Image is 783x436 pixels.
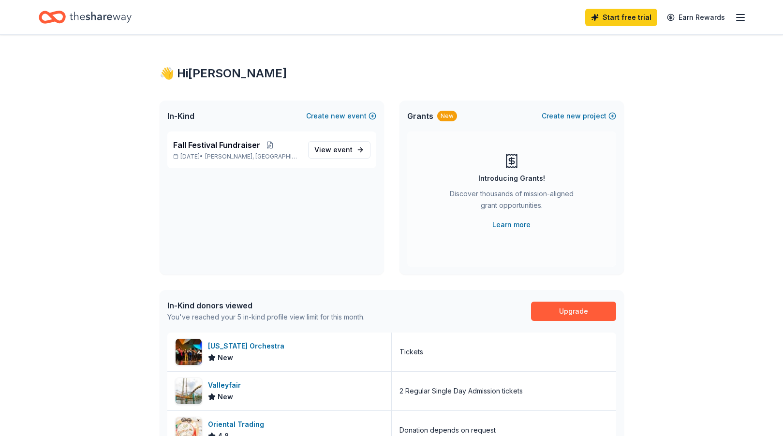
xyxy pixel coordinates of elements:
button: Createnewproject [542,110,616,122]
div: 👋 Hi [PERSON_NAME] [160,66,624,81]
img: Image for Minnesota Orchestra [176,339,202,365]
a: Home [39,6,132,29]
span: new [331,110,345,122]
div: Oriental Trading [208,419,268,430]
span: event [333,145,353,154]
div: In-Kind donors viewed [167,300,365,311]
img: Image for Valleyfair [176,378,202,404]
span: In-Kind [167,110,194,122]
div: 2 Regular Single Day Admission tickets [399,385,523,397]
div: Donation depends on request [399,424,496,436]
div: [US_STATE] Orchestra [208,340,288,352]
span: New [218,352,233,363]
span: View [314,144,353,156]
div: You've reached your 5 in-kind profile view limit for this month. [167,311,365,323]
a: View event [308,141,370,159]
div: Tickets [399,346,423,358]
div: Valleyfair [208,379,245,391]
span: new [566,110,581,122]
div: Discover thousands of mission-aligned grant opportunities. [446,188,577,215]
button: Createnewevent [306,110,376,122]
a: Learn more [492,219,531,231]
span: [PERSON_NAME], [GEOGRAPHIC_DATA] [205,153,300,160]
a: Start free trial [585,9,657,26]
a: Upgrade [531,302,616,321]
div: New [437,111,457,121]
span: Grants [407,110,433,122]
span: New [218,391,233,403]
a: Earn Rewards [661,9,731,26]
div: Introducing Grants! [478,173,545,184]
span: Fall Festival Fundraiser [173,139,260,151]
p: [DATE] • [173,153,300,160]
